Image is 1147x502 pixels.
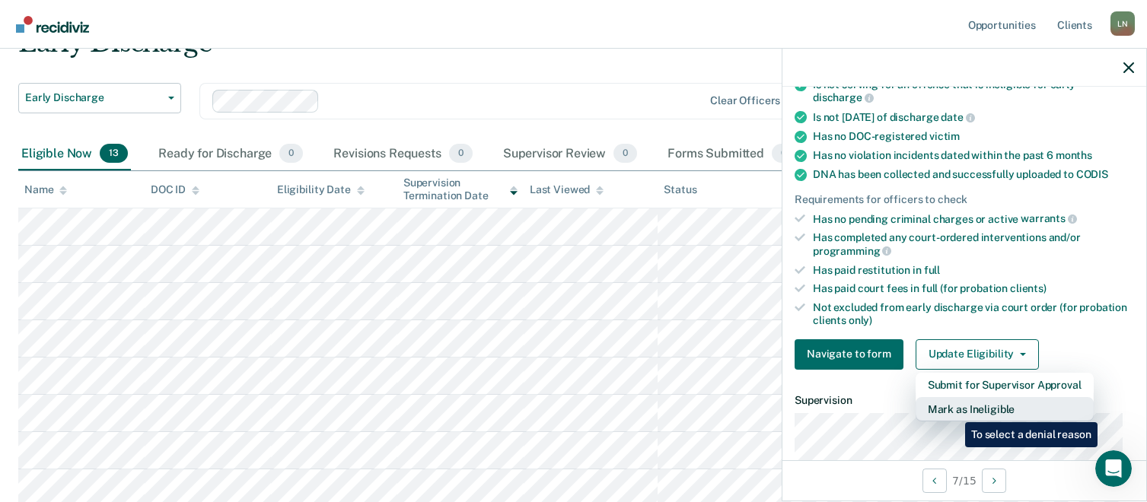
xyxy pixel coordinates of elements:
[1110,11,1135,36] div: L N
[813,301,1134,327] div: Not excluded from early discharge via court order (for probation clients
[279,144,303,164] span: 0
[1021,212,1077,224] span: warrants
[664,138,798,171] div: Forms Submitted
[277,183,365,196] div: Eligibility Date
[782,460,1146,500] div: 7 / 15
[916,339,1039,370] button: Update Eligibility
[530,183,604,196] div: Last Viewed
[710,94,780,107] div: Clear officers
[151,183,199,196] div: DOC ID
[1110,11,1135,36] button: Profile dropdown button
[18,138,131,171] div: Eligible Now
[795,394,1134,407] dt: Supervision
[916,373,1094,397] button: Submit for Supervisor Approval
[813,282,1134,295] div: Has paid court fees in full (for probation
[25,91,162,104] span: Early Discharge
[813,110,1134,124] div: Is not [DATE] of discharge
[772,144,795,164] span: 0
[403,176,518,202] div: Supervision Termination Date
[813,168,1134,181] div: DNA has been collected and successfully uploaded to
[18,27,878,71] div: Early Discharge
[813,264,1134,277] div: Has paid restitution in
[916,397,1094,421] button: Mark as Ineligible
[24,183,67,196] div: Name
[1076,168,1108,180] span: CODIS
[155,138,306,171] div: Ready for Discharge
[813,149,1134,162] div: Has no violation incidents dated within the past 6
[613,144,637,164] span: 0
[795,339,903,370] button: Navigate to form
[449,144,473,164] span: 0
[929,130,960,142] span: victim
[100,144,128,164] span: 13
[924,264,940,276] span: full
[849,314,872,326] span: only)
[1056,149,1092,161] span: months
[813,78,1134,104] div: Is not serving for an offense that is ineligible for early
[16,16,89,33] img: Recidiviz
[664,183,696,196] div: Status
[813,212,1134,226] div: Has no pending criminal charges or active
[1095,450,1132,487] iframe: Intercom live chat
[941,111,974,123] span: date
[795,193,1134,206] div: Requirements for officers to check
[330,138,475,171] div: Revisions Requests
[982,469,1006,493] button: Next Opportunity
[1010,282,1047,294] span: clients)
[813,130,1134,143] div: Has no DOC-registered
[795,339,910,370] a: Navigate to form link
[813,231,1134,257] div: Has completed any court-ordered interventions and/or
[813,245,891,257] span: programming
[922,469,947,493] button: Previous Opportunity
[813,91,874,103] span: discharge
[500,138,641,171] div: Supervisor Review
